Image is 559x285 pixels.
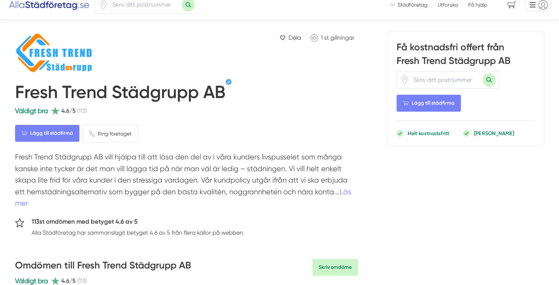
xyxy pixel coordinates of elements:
span: Dela [289,33,301,42]
span: Verifierat av Viktoria [225,79,232,85]
: Lägg till städfirma [15,125,79,142]
p: Alla Städföretag har sammanslagit betyget 4.6 av 5 från flera källor på webben. [32,228,244,237]
span: Städföretag [398,1,427,8]
a: Klicka för att gilla Fresh Trend Städgrupp AB [307,32,358,44]
a: Ring företaget [82,125,138,142]
p: Helt kostnadsfritt [408,130,449,137]
span: 4.6/5 [61,106,76,115]
span: Klicka för att använda din position. [400,75,409,84]
: Lägg till städfirma [397,95,461,112]
span: Ring företaget [98,130,132,138]
span: Få hjälp [468,1,487,8]
span: Väldigt bra [15,277,48,285]
a: Utforska [438,1,458,8]
h1: Fresh Trend Städgrupp AB [15,82,225,106]
span: st gillningar [324,34,354,41]
svg: Pin / Karta [400,75,409,84]
span: (113) [77,106,87,115]
input: Skriv ditt postnummer [409,72,483,89]
p: Fresh Trend Städgrupp AB vill hjälpa till att lösa den del av i våra kunders livspusselet som mån... [15,151,358,213]
span: 1 [321,34,323,41]
h3: Få kostnadsfri offert från Fresh Trend Städgrupp AB [397,41,535,71]
p: [PERSON_NAME] [474,130,514,137]
button: Sök med postnummer [483,73,496,87]
span: Väldigt bra [15,107,48,115]
h3: Omdömen till Fresh Trend Städgrupp AB [15,259,191,276]
a: Skriv omdöme [312,259,358,276]
h5: 113st omdömen med betyget 4.6 av 5 [32,217,244,228]
span: Klicka för att använda din position. [99,0,108,10]
a: Dela [277,32,304,44]
svg: Pin / Karta [99,0,108,10]
img: Fresh Trend Städgrupp AB logotyp [15,32,96,76]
